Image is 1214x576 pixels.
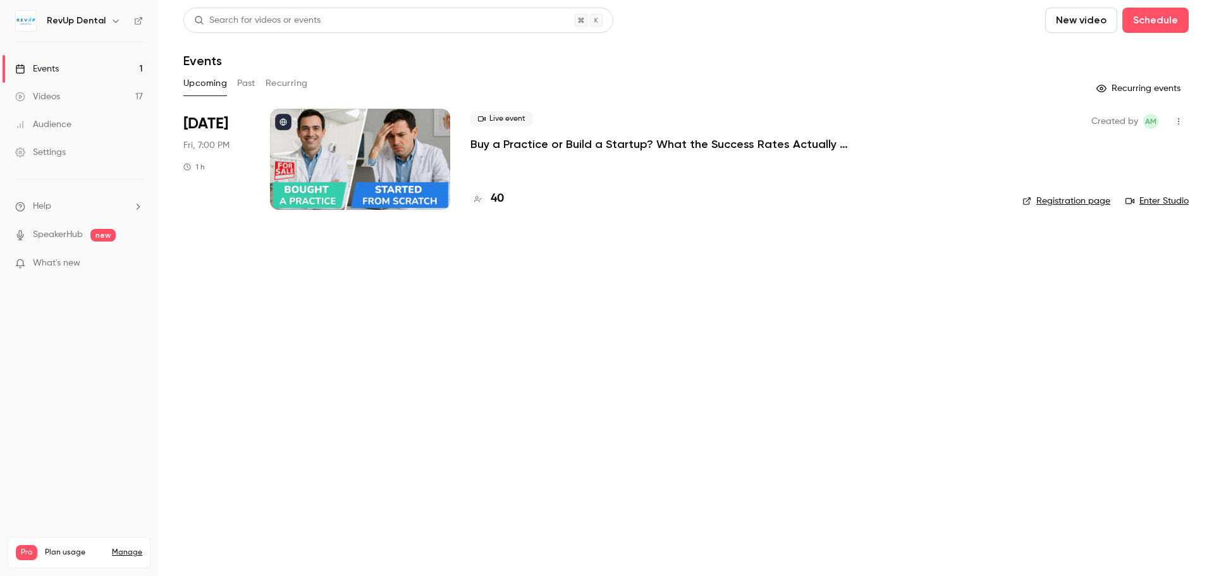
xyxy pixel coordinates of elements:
div: 1 h [183,162,205,172]
span: [DATE] [183,114,228,134]
a: 40 [470,190,504,207]
img: RevUp Dental [16,11,36,31]
div: Settings [15,146,66,159]
span: Plan usage [45,548,104,558]
span: new [90,229,116,242]
button: New video [1045,8,1117,33]
span: What's new [33,257,80,270]
h1: Events [183,53,222,68]
h4: 40 [491,190,504,207]
span: Created by [1091,114,1138,129]
button: Recurring events [1091,78,1189,99]
button: Upcoming [183,73,227,94]
li: help-dropdown-opener [15,200,143,213]
div: Audience [15,118,71,131]
button: Schedule [1122,8,1189,33]
div: Events [15,63,59,75]
a: Enter Studio [1125,195,1189,207]
a: Registration page [1022,195,1110,207]
span: Help [33,200,51,213]
a: Manage [112,548,142,558]
a: Buy a Practice or Build a Startup? What the Success Rates Actually Say [470,137,850,152]
a: SpeakerHub [33,228,83,242]
div: Videos [15,90,60,103]
span: Pro [16,545,37,560]
span: Live event [470,111,533,126]
h6: RevUp Dental [47,15,106,27]
button: Recurring [266,73,308,94]
button: Past [237,73,255,94]
div: Search for videos or events [194,14,321,27]
iframe: Noticeable Trigger [128,258,143,269]
span: AM [1145,114,1156,129]
span: Adrian Mihai [1143,114,1158,129]
div: Sep 5 Fri, 12:00 PM (America/Toronto) [183,109,250,210]
span: Fri, 7:00 PM [183,139,230,152]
